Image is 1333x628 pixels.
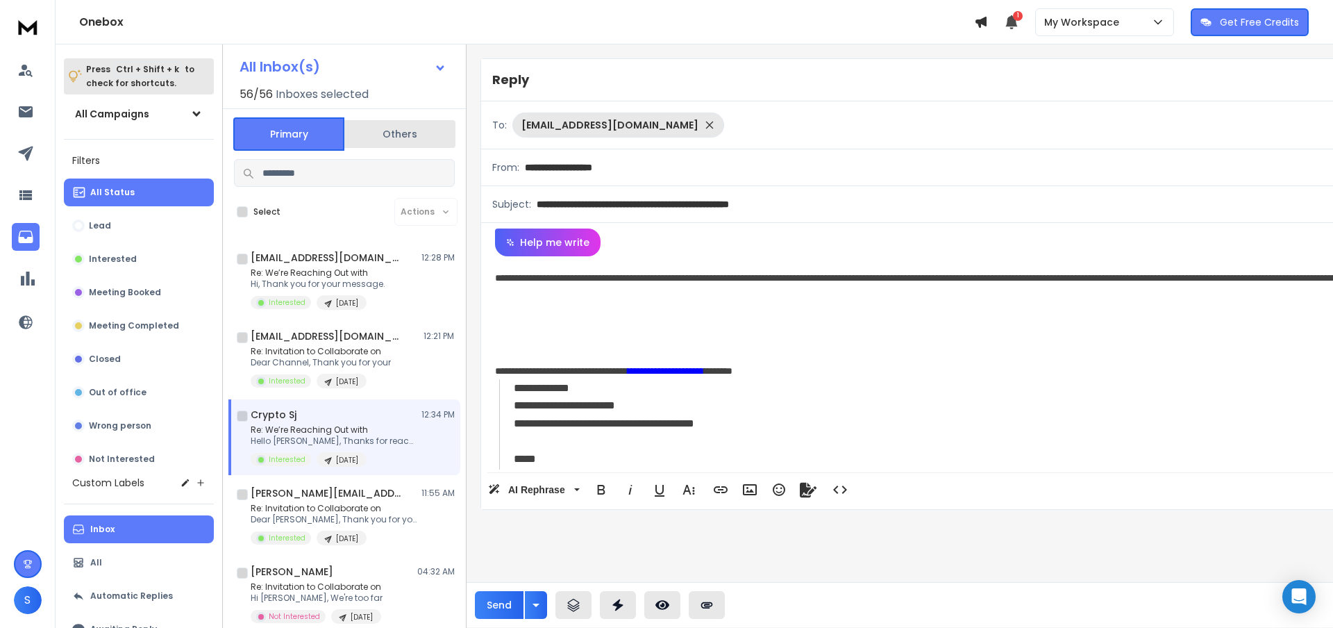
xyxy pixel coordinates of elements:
button: Insert Image (Ctrl+P) [737,476,763,504]
h3: Inboxes selected [276,86,369,103]
button: Primary [233,117,344,151]
p: Subject: [492,197,531,211]
p: [DATE] [351,612,373,622]
button: S [14,586,42,614]
p: Hello [PERSON_NAME], Thanks for reaching [251,436,417,447]
p: All [90,557,102,568]
h3: Filters [64,151,214,170]
span: AI Rephrase [505,484,568,496]
button: Code View [827,476,853,504]
p: [DATE] [336,534,358,544]
p: 12:34 PM [421,409,455,420]
button: All Status [64,179,214,206]
p: Reply [492,70,529,90]
p: 12:28 PM [421,252,455,263]
h1: [EMAIL_ADDRESS][DOMAIN_NAME] [251,251,403,265]
p: Re: Invitation to Collaborate on [251,581,383,593]
p: [DATE] [336,455,358,465]
p: Press to check for shortcuts. [86,63,194,90]
h1: [PERSON_NAME] [251,565,333,579]
p: [EMAIL_ADDRESS][DOMAIN_NAME] [521,118,698,132]
p: Get Free Credits [1220,15,1299,29]
p: From: [492,160,519,174]
span: 1 [1013,11,1023,21]
p: Not Interested [89,454,155,465]
img: logo [14,14,42,40]
span: 56 / 56 [240,86,273,103]
button: Closed [64,345,214,373]
button: Interested [64,245,214,273]
p: 04:32 AM [417,566,455,577]
p: Hi [PERSON_NAME], We're too far [251,593,383,604]
p: Interested [269,376,305,386]
p: My Workspace [1044,15,1125,29]
button: AI Rephrase [485,476,582,504]
h1: [EMAIL_ADDRESS][DOMAIN_NAME] [251,329,403,343]
p: Not Interested [269,611,320,622]
p: Re: We’re Reaching Out with [251,267,385,279]
p: Automatic Replies [90,590,173,602]
p: Dear [PERSON_NAME], Thank you for your [251,514,417,525]
p: Re: Invitation to Collaborate on [251,346,391,357]
p: Interested [269,533,305,543]
button: Bold (Ctrl+B) [588,476,614,504]
button: All [64,549,214,577]
button: Emoticons [766,476,792,504]
p: Interested [269,454,305,465]
p: Hi, Thank you for your message. [251,279,385,290]
button: Meeting Booked [64,279,214,306]
p: Inbox [90,524,115,535]
button: Wrong person [64,412,214,440]
h3: Custom Labels [72,476,144,490]
button: Send [475,591,523,619]
p: Dear Channel, Thank you for your [251,357,391,368]
h1: Crypto Sj [251,408,296,422]
span: Ctrl + Shift + k [114,61,181,77]
button: All Inbox(s) [228,53,458,81]
button: Lead [64,212,214,240]
label: Select [253,206,280,217]
p: 11:55 AM [421,488,455,499]
button: More Text [676,476,702,504]
button: Others [344,119,455,149]
p: Lead [89,220,111,231]
h1: All Inbox(s) [240,60,320,74]
button: Insert Link (Ctrl+K) [707,476,734,504]
button: Inbox [64,515,214,543]
button: Automatic Replies [64,582,214,610]
h1: All Campaigns [75,107,149,121]
button: All Campaigns [64,100,214,128]
p: Re: Invitation to Collaborate on [251,503,417,514]
button: Italic (Ctrl+I) [617,476,644,504]
button: Underline (Ctrl+U) [646,476,673,504]
button: Signature [795,476,821,504]
button: Help me write [495,229,601,256]
p: Interested [89,254,137,265]
h1: Onebox [79,14,974,31]
button: Not Interested [64,445,214,473]
p: Out of office [89,387,146,398]
p: Wrong person [89,420,151,431]
p: [DATE] [336,298,358,308]
p: Interested [269,297,305,308]
p: All Status [90,187,135,198]
p: 12:21 PM [424,331,455,342]
button: Meeting Completed [64,312,214,340]
h1: [PERSON_NAME][EMAIL_ADDRESS][DOMAIN_NAME] [251,486,403,500]
div: Open Intercom Messenger [1282,580,1316,613]
button: Out of office [64,379,214,406]
p: Re: We’re Reaching Out with [251,424,417,436]
p: To: [492,118,507,132]
p: Closed [89,354,121,365]
button: Get Free Credits [1191,8,1309,36]
p: [DATE] [336,377,358,387]
p: Meeting Booked [89,287,161,298]
p: Meeting Completed [89,320,179,331]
